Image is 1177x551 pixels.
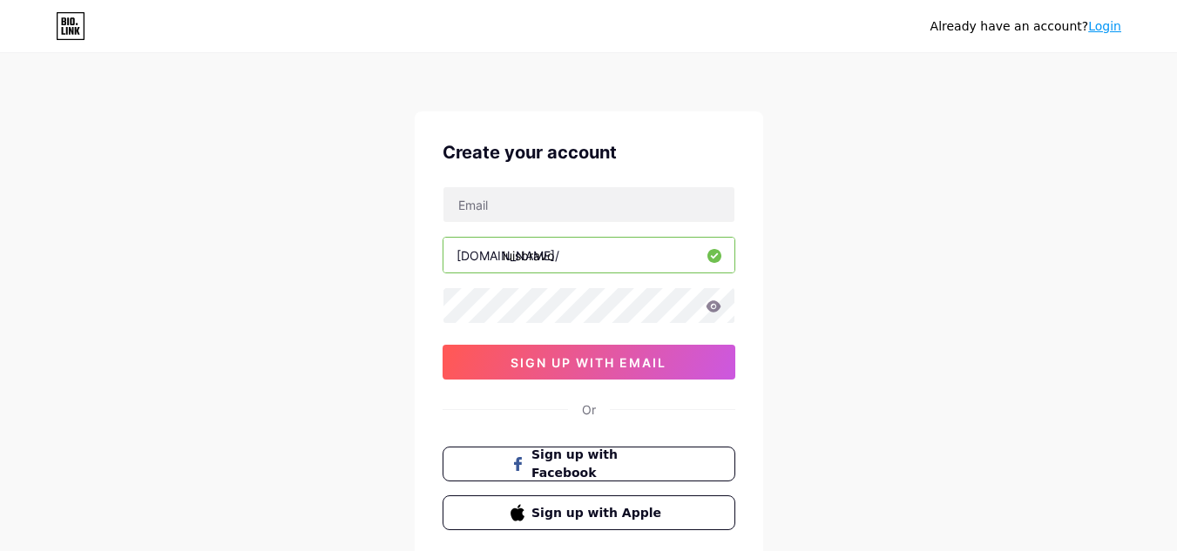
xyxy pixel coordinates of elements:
[443,447,735,481] button: Sign up with Facebook
[443,139,735,165] div: Create your account
[457,246,559,265] div: [DOMAIN_NAME]/
[443,345,735,380] button: sign up with email
[443,187,734,222] input: Email
[531,446,666,482] span: Sign up with Facebook
[531,504,666,522] span: Sign up with Apple
[930,17,1121,36] div: Already have an account?
[443,495,735,530] button: Sign up with Apple
[443,238,734,272] input: username
[511,355,666,370] span: sign up with email
[582,400,596,419] div: Or
[1088,19,1121,33] a: Login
